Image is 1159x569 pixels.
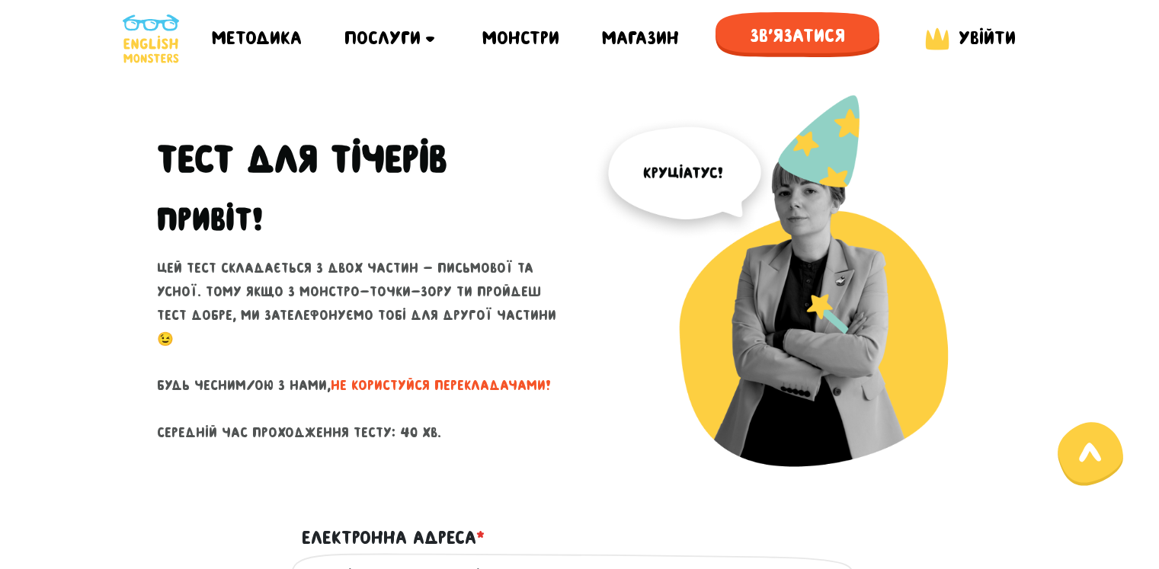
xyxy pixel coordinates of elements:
[331,378,551,393] span: не користуйся перекладачами!
[157,257,568,444] p: Цей тест складається з двох частин - письмової та усної. Тому якщо з монстро-точки-зору ти пройде...
[716,12,879,59] span: Зв'язатися
[123,14,179,63] img: English Monsters
[302,523,485,552] label: Електронна адреса
[922,24,952,53] img: English Monsters login
[157,136,568,182] h1: Тест для тічерів
[716,12,879,65] a: Зв'язатися
[591,94,1003,505] img: English Monsters test
[959,27,1016,48] span: Увійти
[157,200,263,238] h2: Привіт!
